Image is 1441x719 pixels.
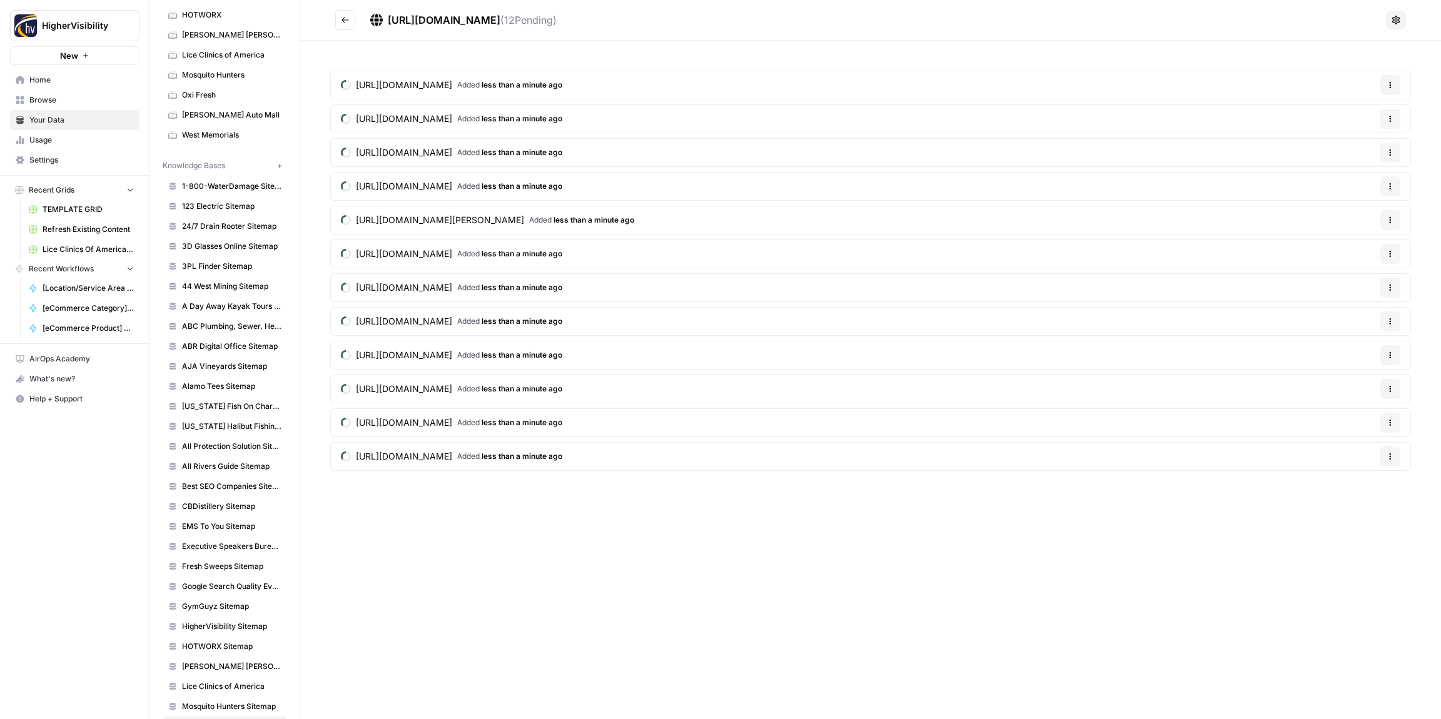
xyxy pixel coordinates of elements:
[163,85,287,105] a: Oxi Fresh
[356,349,452,361] span: [URL][DOMAIN_NAME]
[163,160,225,171] span: Knowledge Bases
[331,206,644,234] a: [URL][DOMAIN_NAME][PERSON_NAME]Added less than a minute ago
[10,389,139,409] button: Help + Support
[43,224,134,235] span: Refresh Existing Content
[482,148,562,157] span: less than a minute ago
[163,416,287,436] a: [US_STATE] Halibut Fishing Charters Sitemap
[457,181,562,192] span: Added
[163,696,287,716] a: Mosquito Hunters Sitemap
[182,521,281,532] span: EMS To You Sitemap
[163,336,287,356] a: ABR Digital Office Sitemap
[163,516,287,536] a: EMS To You Sitemap
[356,214,524,226] span: [URL][DOMAIN_NAME][PERSON_NAME]
[163,616,287,636] a: HigherVisibility Sitemap
[163,216,287,236] a: 24/7 Drain Rooter Sitemap
[331,308,572,335] a: [URL][DOMAIN_NAME]Added less than a minute ago
[331,341,572,369] a: [URL][DOMAIN_NAME]Added less than a minute ago
[10,90,139,110] a: Browse
[482,114,562,123] span: less than a minute ago
[356,113,452,125] span: [URL][DOMAIN_NAME]
[163,25,287,45] a: [PERSON_NAME] [PERSON_NAME]
[182,321,281,332] span: ABC Plumbing, Sewer, Heating, Cooling and Electric Sitemap
[182,301,281,312] span: A Day Away Kayak Tours Sitemap
[29,154,134,166] span: Settings
[163,176,287,196] a: 1-800-WaterDamage Sitemap
[482,316,562,326] span: less than a minute ago
[182,129,281,141] span: West Memorials
[482,80,562,89] span: less than a minute ago
[163,396,287,416] a: [US_STATE] Fish On Charter Sitemap
[163,596,287,616] a: GymGuyz Sitemap
[182,49,281,61] span: Lice Clinics of America
[331,139,572,166] a: [URL][DOMAIN_NAME]Added less than a minute ago
[457,417,562,428] span: Added
[388,14,500,26] span: [URL][DOMAIN_NAME]
[10,369,139,389] button: What's new?
[182,661,281,672] span: [PERSON_NAME] [PERSON_NAME] Sitemap
[29,353,134,365] span: AirOps Academy
[60,49,78,62] span: New
[182,181,281,192] span: 1-800-WaterDamage Sitemap
[163,296,287,316] a: A Day Away Kayak Tours Sitemap
[356,383,452,395] span: [URL][DOMAIN_NAME]
[482,181,562,191] span: less than a minute ago
[482,350,562,359] span: less than a minute ago
[29,114,134,126] span: Your Data
[182,561,281,572] span: Fresh Sweeps Sitemap
[163,496,287,516] a: CBDistillery Sitemap
[457,79,562,91] span: Added
[163,676,287,696] a: Lice Clinics of America
[11,370,139,388] div: What's new?
[331,443,572,470] a: [URL][DOMAIN_NAME]Added less than a minute ago
[356,146,452,159] span: [URL][DOMAIN_NAME]
[457,451,562,462] span: Added
[182,361,281,372] span: AJA Vineyards Sitemap
[163,45,287,65] a: Lice Clinics of America
[163,65,287,85] a: Mosquito Hunters
[163,125,287,145] a: West Memorials
[182,481,281,492] span: Best SEO Companies Sitemap
[182,381,281,392] span: Alamo Tees Sitemap
[29,134,134,146] span: Usage
[163,556,287,576] a: Fresh Sweeps Sitemap
[10,70,139,90] a: Home
[163,536,287,556] a: Executive Speakers Bureau Sitemap
[356,180,452,193] span: [URL][DOMAIN_NAME]
[529,214,634,226] span: Added
[457,349,562,361] span: Added
[335,10,355,30] button: Go back
[182,201,281,212] span: 123 Electric Sitemap
[182,401,281,412] span: [US_STATE] Fish On Charter Sitemap
[43,244,134,255] span: Lice Clinics Of America Location Pages
[356,315,452,328] span: [URL][DOMAIN_NAME]
[163,476,287,496] a: Best SEO Companies Sitemap
[23,318,139,338] a: [eCommerce Product] Keyword to Content Brief
[182,701,281,712] span: Mosquito Hunters Sitemap
[29,94,134,106] span: Browse
[23,278,139,298] a: [Location/Service Area Page] Content Brief to Service Page
[42,19,118,32] span: HigherVisibility
[163,276,287,296] a: 44 West Mining Sitemap
[331,105,572,133] a: [URL][DOMAIN_NAME]Added less than a minute ago
[43,283,134,294] span: [Location/Service Area Page] Content Brief to Service Page
[163,636,287,656] a: HOTWORX Sitemap
[163,105,287,125] a: [PERSON_NAME] Auto Mall
[457,147,562,158] span: Added
[29,74,134,86] span: Home
[163,236,287,256] a: 3D Glasses Online Sitemap
[182,581,281,592] span: Google Search Quality Evaluator Guidelines
[163,436,287,456] a: All Protection Solution Sitemap
[10,10,139,41] button: Workspace: HigherVisibility
[182,441,281,452] span: All Protection Solution Sitemap
[356,79,452,91] span: [URL][DOMAIN_NAME]
[331,274,572,301] a: [URL][DOMAIN_NAME]Added less than a minute ago
[10,181,139,199] button: Recent Grids
[182,541,281,552] span: Executive Speakers Bureau Sitemap
[554,215,634,224] span: less than a minute ago
[482,451,562,461] span: less than a minute ago
[23,199,139,219] a: TEMPLATE GRID
[182,601,281,612] span: GymGuyz Sitemap
[163,356,287,376] a: AJA Vineyards Sitemap
[356,450,452,463] span: [URL][DOMAIN_NAME]
[457,383,562,395] span: Added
